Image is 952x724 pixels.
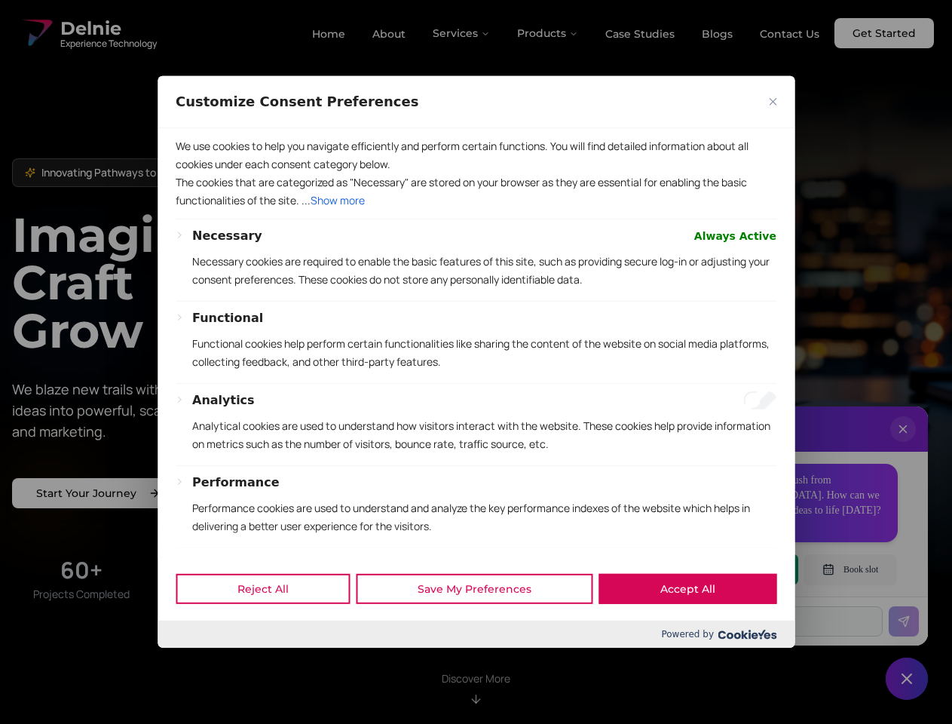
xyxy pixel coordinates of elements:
[769,98,776,106] img: Close
[356,574,592,604] button: Save My Preferences
[192,253,776,289] p: Necessary cookies are required to enable the basic features of this site, such as providing secur...
[192,227,262,245] button: Necessary
[176,574,350,604] button: Reject All
[176,137,776,173] p: We use cookies to help you navigate efficiently and perform certain functions. You will find deta...
[192,417,776,453] p: Analytical cookies are used to understand how visitors interact with the website. These cookies h...
[743,391,776,410] input: Enable Analytics
[192,474,280,492] button: Performance
[694,227,776,245] span: Always Active
[158,621,794,648] div: Powered by
[192,335,776,371] p: Functional cookies help perform certain functionalities like sharing the content of the website o...
[192,309,263,327] button: Functional
[192,391,255,410] button: Analytics
[176,93,418,111] span: Customize Consent Preferences
[176,173,776,210] p: The cookies that are categorized as "Necessary" are stored on your browser as they are essential ...
[192,499,776,535] p: Performance cookies are used to understand and analyze the key performance indexes of the website...
[718,630,776,640] img: Cookieyes logo
[598,574,776,604] button: Accept All
[311,192,365,210] button: Show more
